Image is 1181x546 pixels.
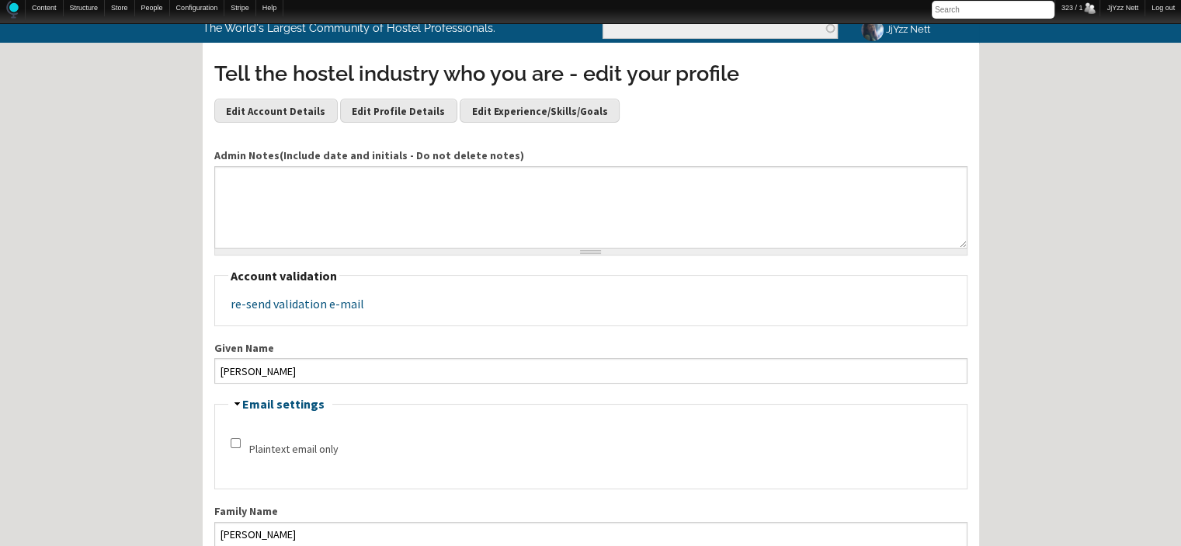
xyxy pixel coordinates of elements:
label: Plaintext email only [249,441,339,457]
input: Search [932,1,1054,19]
a: re-send validation e-mail [231,296,364,311]
h3: Tell the hostel industry who you are - edit your profile [214,59,967,89]
input: Enter the terms you wish to search for. [603,18,838,39]
p: The World's Largest Community of Hostel Professionals. [203,14,526,42]
a: Edit Experience/Skills/Goals [460,99,620,122]
a: Edit Profile Details [340,99,457,122]
a: Email settings [242,396,325,412]
a: Edit Account Details [214,99,338,122]
input: Check this option if you do not wish to receive email messages with graphics and styles. [231,438,241,448]
span: Account validation [231,268,337,283]
label: Family Name [214,503,967,520]
a: JjYzz Nett [849,14,940,44]
img: JjYzz Nett's picture [859,16,886,43]
label: Given Name [214,340,967,356]
img: Home [6,1,19,19]
label: Admin Notes(Include date and initials - Do not delete notes) [214,148,967,164]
